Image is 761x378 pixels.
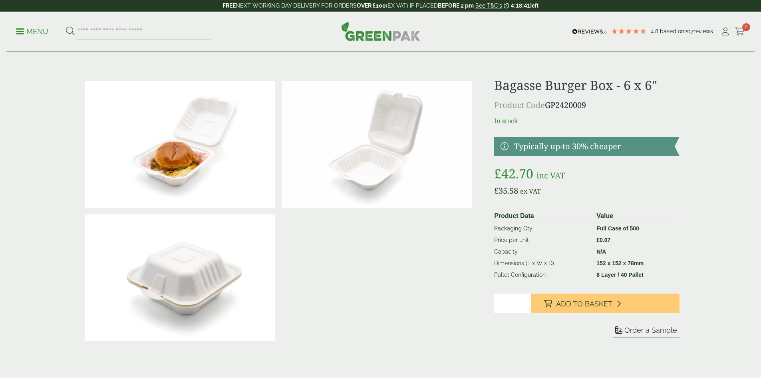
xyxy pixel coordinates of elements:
strong: 152 x 152 x 78mm [596,260,644,266]
span: 4:18:41 [511,2,530,9]
i: Cart [735,28,745,36]
strong: BEFORE 2 pm [438,2,474,9]
span: 0 [742,23,750,31]
th: Value [593,210,676,223]
img: 2420009 Bagasse Burger Box Open [282,81,472,208]
span: £ [596,237,600,243]
p: GP2420009 [494,99,679,111]
h1: Bagasse Burger Box - 6 x 6" [494,78,679,93]
img: REVIEWS.io [572,29,607,34]
span: Based on [660,28,684,34]
bdi: 0.07 [596,237,610,243]
td: Pallet Configuration [491,269,593,281]
span: ex VAT [520,187,541,196]
strong: 8 Layer / 40 Pallet [596,272,644,278]
span: reviews [693,28,713,34]
a: See T&C's [475,2,502,9]
td: Price per unit [491,234,593,246]
a: Menu [16,27,48,35]
i: My Account [720,28,730,36]
button: Add to Basket [531,294,680,313]
span: 4.8 [651,28,660,34]
a: 0 [735,26,745,38]
img: GreenPak Supplies [341,22,420,41]
p: In stock [494,116,679,126]
span: inc VAT [536,170,565,181]
img: 2420009 Bagasse Burger Box Closed [85,214,275,342]
img: 2420009 Bagasse Burger Box Open With Food [85,81,275,208]
p: Menu [16,27,48,36]
span: Order a Sample [624,326,677,334]
span: Product Code [494,100,545,110]
span: left [530,2,538,9]
span: Add to Basket [556,300,612,308]
div: 4.79 Stars [611,28,647,35]
bdi: 35.58 [494,185,518,196]
span: £ [494,165,501,182]
strong: N/A [596,248,606,255]
bdi: 42.70 [494,165,533,182]
td: Dimensions (L x W x D) [491,258,593,269]
th: Product Data [491,210,593,223]
strong: Full Case of 500 [596,225,639,232]
span: 207 [684,28,693,34]
td: Capacity [491,246,593,258]
strong: FREE [223,2,236,9]
span: £ [494,185,499,196]
td: Packaging Qty [491,223,593,235]
strong: OVER £100 [357,2,386,9]
button: Order a Sample [613,326,680,338]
